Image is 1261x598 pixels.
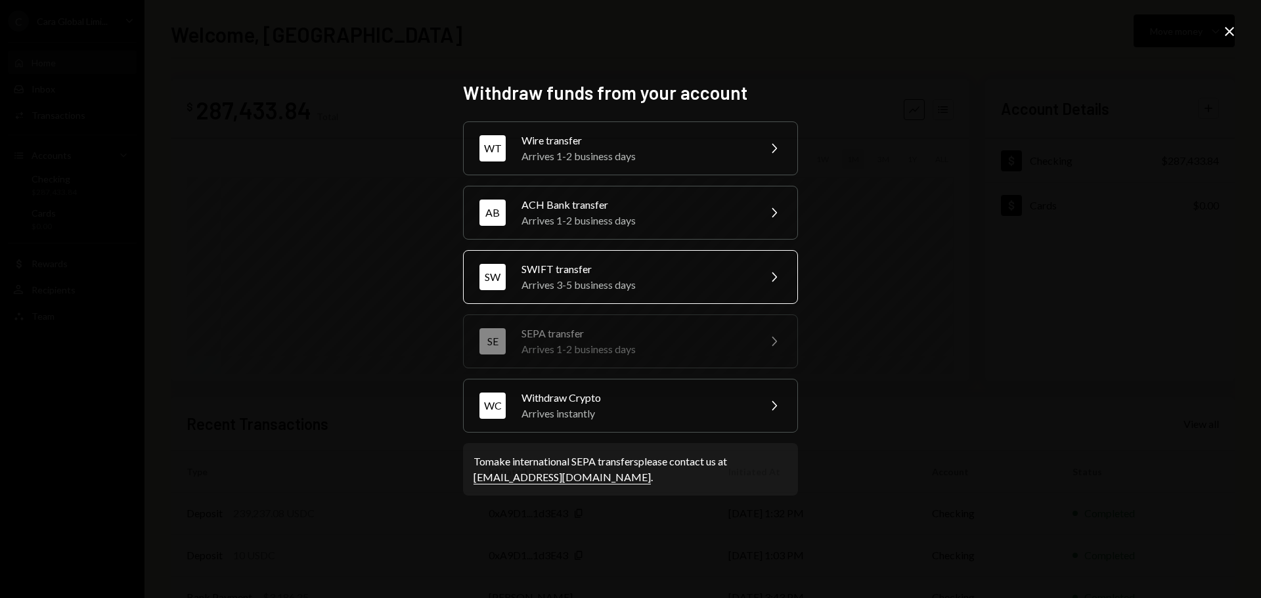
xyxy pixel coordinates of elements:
[463,121,798,175] button: WTWire transferArrives 1-2 business days
[521,406,750,421] div: Arrives instantly
[479,328,506,354] div: SE
[521,213,750,228] div: Arrives 1-2 business days
[521,390,750,406] div: Withdraw Crypto
[479,264,506,290] div: SW
[521,326,750,341] div: SEPA transfer
[463,250,798,304] button: SWSWIFT transferArrives 3-5 business days
[479,200,506,226] div: AB
[463,379,798,433] button: WCWithdraw CryptoArrives instantly
[521,341,750,357] div: Arrives 1-2 business days
[521,261,750,277] div: SWIFT transfer
[521,133,750,148] div: Wire transfer
[521,148,750,164] div: Arrives 1-2 business days
[474,454,787,485] div: To make international SEPA transfers please contact us at .
[463,186,798,240] button: ABACH Bank transferArrives 1-2 business days
[479,393,506,419] div: WC
[479,135,506,161] div: WT
[474,471,651,484] a: [EMAIL_ADDRESS][DOMAIN_NAME]
[521,197,750,213] div: ACH Bank transfer
[463,314,798,368] button: SESEPA transferArrives 1-2 business days
[521,277,750,293] div: Arrives 3-5 business days
[463,80,798,106] h2: Withdraw funds from your account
